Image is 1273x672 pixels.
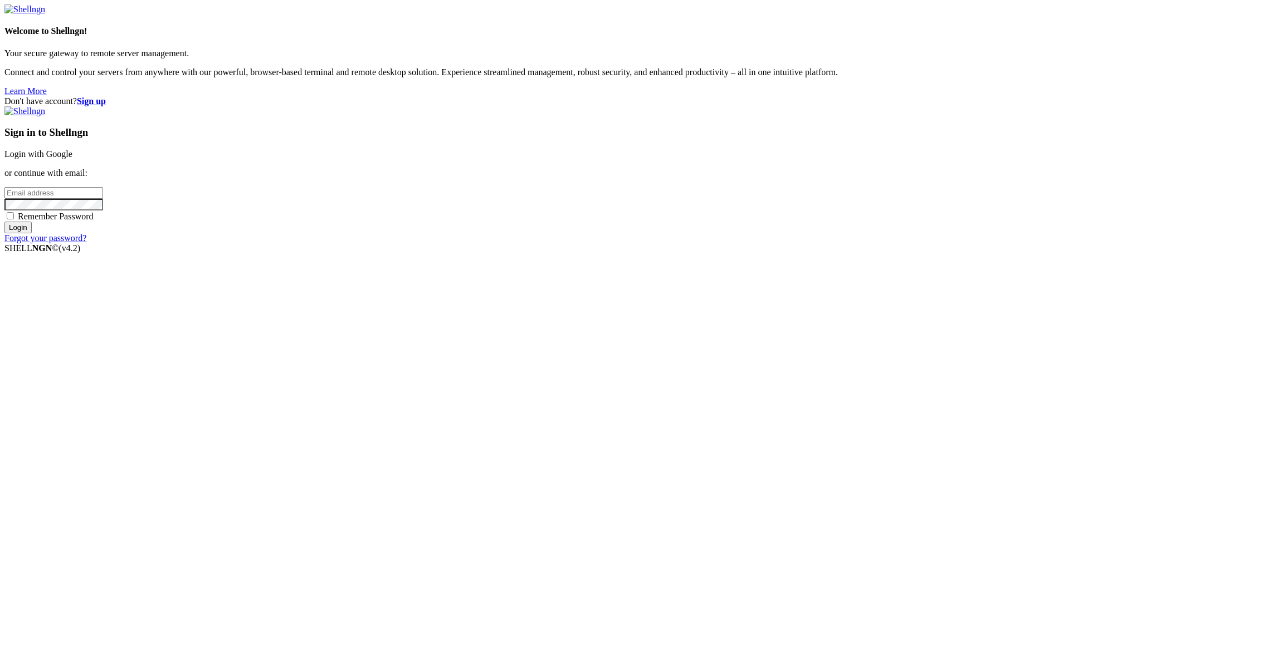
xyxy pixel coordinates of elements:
[4,106,45,116] img: Shellngn
[4,243,80,253] span: SHELL ©
[4,126,1269,139] h3: Sign in to Shellngn
[4,222,32,233] input: Login
[4,86,47,96] a: Learn More
[4,168,1269,178] p: or continue with email:
[4,48,1269,58] p: Your secure gateway to remote server management.
[7,212,14,219] input: Remember Password
[18,212,94,221] span: Remember Password
[59,243,81,253] span: 4.2.0
[4,4,45,14] img: Shellngn
[4,233,86,243] a: Forgot your password?
[4,96,1269,106] div: Don't have account?
[4,187,103,199] input: Email address
[4,149,72,159] a: Login with Google
[4,67,1269,77] p: Connect and control your servers from anywhere with our powerful, browser-based terminal and remo...
[4,26,1269,36] h4: Welcome to Shellngn!
[32,243,52,253] b: NGN
[77,96,106,106] a: Sign up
